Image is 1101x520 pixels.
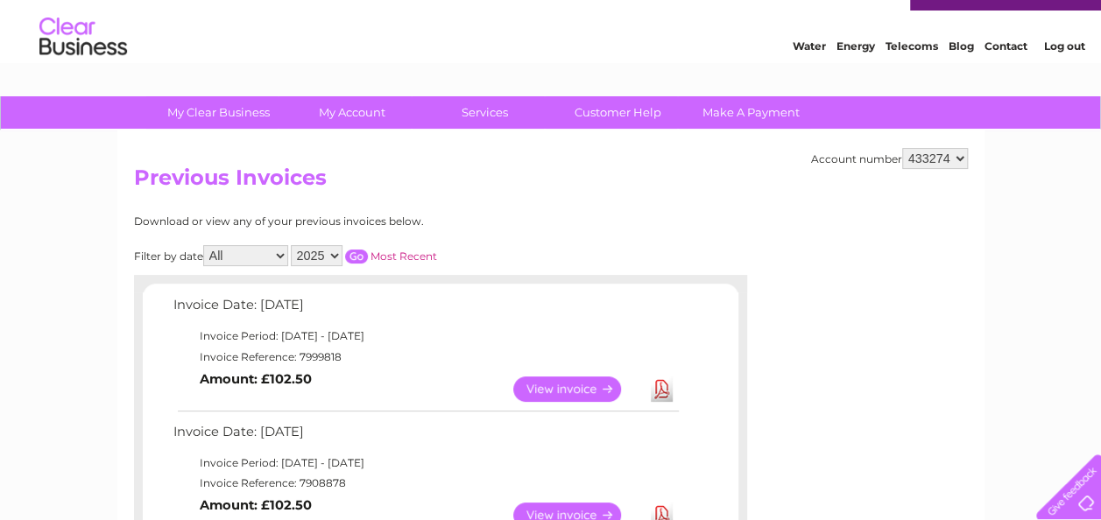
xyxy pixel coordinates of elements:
[886,74,938,88] a: Telecoms
[169,473,681,494] td: Invoice Reference: 7908878
[279,96,424,129] a: My Account
[169,293,681,326] td: Invoice Date: [DATE]
[169,453,681,474] td: Invoice Period: [DATE] - [DATE]
[146,96,291,129] a: My Clear Business
[985,74,1027,88] a: Contact
[134,165,968,199] h2: Previous Invoices
[513,376,642,402] a: View
[200,371,312,387] b: Amount: £102.50
[836,74,875,88] a: Energy
[169,420,681,453] td: Invoice Date: [DATE]
[413,96,557,129] a: Services
[371,249,437,263] a: Most Recent
[793,74,826,88] a: Water
[169,326,681,347] td: Invoice Period: [DATE] - [DATE]
[679,96,823,129] a: Make A Payment
[134,245,594,266] div: Filter by date
[651,376,673,402] a: Download
[949,74,974,88] a: Blog
[39,46,128,99] img: logo.png
[200,497,312,513] b: Amount: £102.50
[1043,74,1084,88] a: Log out
[169,347,681,368] td: Invoice Reference: 7999818
[138,10,965,85] div: Clear Business is a trading name of Verastar Limited (registered in [GEOGRAPHIC_DATA] No. 3667643...
[134,215,594,228] div: Download or view any of your previous invoices below.
[771,9,892,31] a: 0333 014 3131
[546,96,690,129] a: Customer Help
[811,148,968,169] div: Account number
